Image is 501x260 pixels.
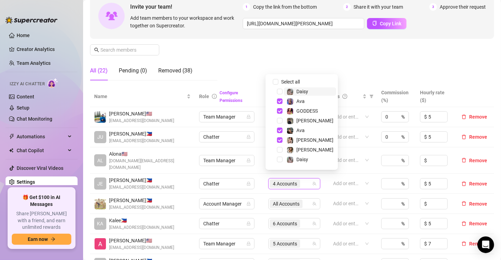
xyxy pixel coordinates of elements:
a: Creator Analytics [17,44,72,55]
span: Chatter [203,179,250,189]
div: Open Intercom Messenger [477,236,494,253]
span: Select tree node [277,98,283,104]
div: Pending (0) [119,67,147,75]
span: Earn now [28,236,48,242]
span: Kalee 🇵🇭 [109,217,174,224]
button: Remove [459,113,490,121]
img: AI Chatter [47,78,58,88]
span: team [312,222,316,226]
span: delete [462,221,466,226]
span: Approve their request [440,3,486,11]
img: Emad Ataei [95,111,106,123]
button: Earn nowarrow-right [12,234,71,245]
span: Ava [296,98,305,104]
img: Daisy [287,89,293,95]
span: [PERSON_NAME] [296,118,333,123]
span: filter [368,91,375,102]
span: Remove [469,181,487,187]
span: copy [372,21,377,26]
span: [DOMAIN_NAME][EMAIL_ADDRESS][DOMAIN_NAME] [109,158,191,171]
span: Account Manager [203,199,250,209]
button: Remove [459,133,490,141]
span: Team Manager [203,155,250,166]
img: Chat Copilot [9,148,14,153]
span: delete [462,201,466,206]
a: Configure Permissions [220,90,242,103]
span: 6 Accounts [273,220,297,227]
span: GODDESS [296,108,318,114]
span: team [312,242,316,246]
span: Chatter [203,218,250,229]
span: [EMAIL_ADDRESS][DOMAIN_NAME] [109,138,174,144]
span: Remove [469,158,487,163]
span: Team Manager [203,112,250,122]
button: Remove [459,219,490,228]
span: 4 Accounts [273,180,297,188]
span: Select tree node [277,89,283,94]
span: [PERSON_NAME] 🇺🇸 [109,237,174,244]
span: Select tree node [277,157,283,162]
span: [PERSON_NAME] [296,137,333,143]
span: lock [247,135,251,139]
span: JU [97,133,103,141]
span: Select tree node [277,147,283,153]
span: delete [462,181,466,186]
button: Remove [459,180,490,188]
span: Role [199,94,209,99]
img: Daisy [287,157,293,163]
span: Chat Copilot [17,145,66,156]
span: 3 [429,3,437,11]
span: arrow-right [51,237,55,242]
span: Copy the link from the bottom [253,3,317,11]
span: 1 [243,3,250,11]
span: JE [98,180,103,188]
span: [PERSON_NAME] 🇵🇭 [109,197,174,204]
span: Remove [469,241,487,246]
input: Search members [100,46,150,54]
span: Daisy [296,89,308,94]
a: Settings [17,179,35,185]
span: [EMAIL_ADDRESS][DOMAIN_NAME] [109,118,174,124]
a: Chat Monitoring [17,116,52,122]
span: delete [462,158,466,163]
button: Remove [459,240,490,248]
span: Remove [469,201,487,207]
span: Select tree node [277,118,283,123]
span: team [312,182,316,186]
img: Ava [287,128,293,134]
span: Copy Link [380,21,401,26]
img: Ava [287,98,293,105]
span: [EMAIL_ADDRESS][DOMAIN_NAME] [109,244,174,251]
a: Team Analytics [17,60,51,66]
span: Share [PERSON_NAME] with a friend, and earn unlimited rewards [12,210,71,231]
span: lock [247,222,251,226]
span: Daisy [296,157,308,162]
span: Remove [469,134,487,140]
div: Removed (38) [158,67,193,75]
span: All Accounts [270,200,303,208]
span: [EMAIL_ADDRESS][DOMAIN_NAME] [109,184,174,191]
span: [EMAIL_ADDRESS][DOMAIN_NAME] [109,204,174,211]
th: Commission (%) [377,86,416,107]
span: lock [247,242,251,246]
span: lock [247,158,251,163]
a: Setup [17,105,29,111]
span: delete [462,114,466,119]
button: Copy Link [367,18,406,29]
span: Select tree node [277,108,283,114]
a: Home [17,33,30,38]
span: lock [247,115,251,119]
a: Discover Viral Videos [17,165,63,171]
span: Remove [469,221,487,226]
img: Jenna [287,137,293,144]
span: Izzy AI Chatter [10,81,45,87]
span: [PERSON_NAME] 🇺🇸 [109,110,174,118]
span: Automations [17,131,66,142]
span: question-circle [342,94,347,99]
span: 2 [343,3,351,11]
th: Name [90,86,195,107]
span: Select tree node [277,128,283,133]
img: GODDESS [287,108,293,114]
img: Paige [287,147,293,153]
span: thunderbolt [9,134,15,139]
